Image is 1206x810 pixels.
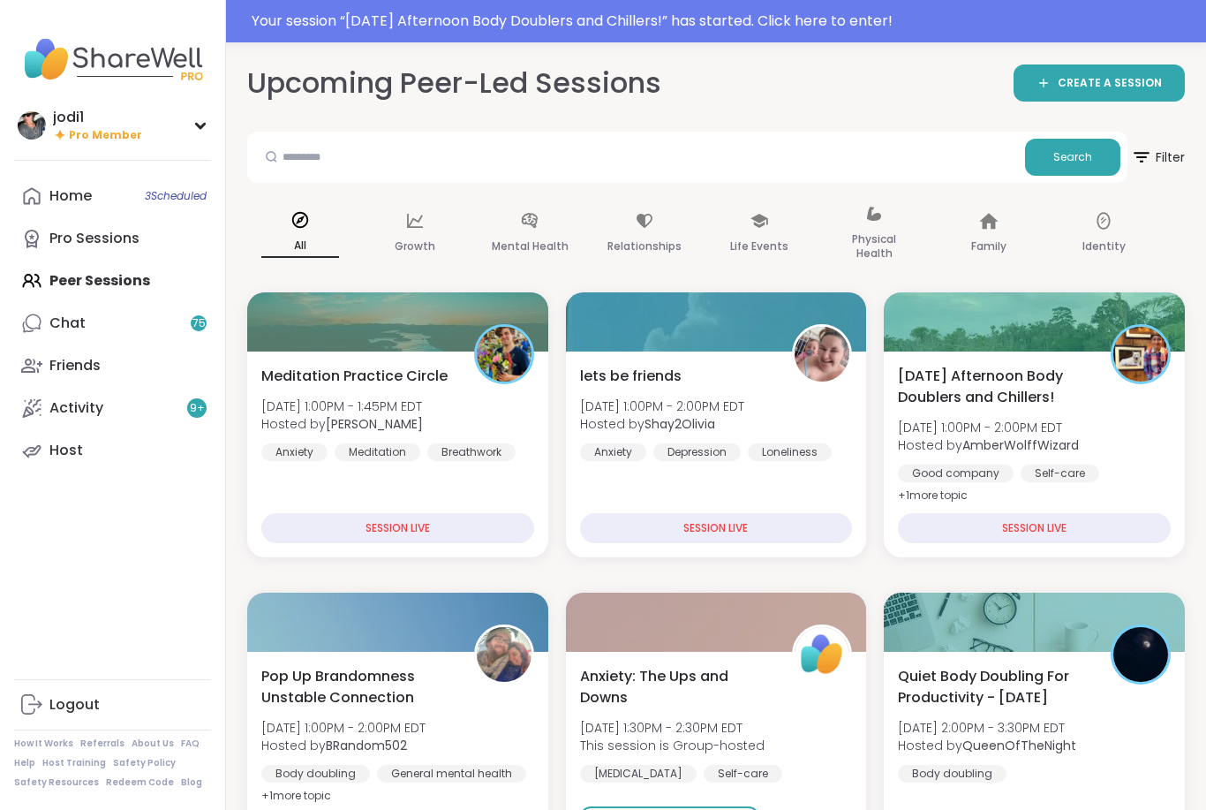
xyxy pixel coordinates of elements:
[1113,627,1168,682] img: QueenOfTheNight
[1131,136,1185,178] span: Filter
[971,236,1006,257] p: Family
[14,344,211,387] a: Friends
[580,737,765,754] span: This session is Group-hosted
[795,627,849,682] img: ShareWell
[261,443,328,461] div: Anxiety
[132,738,174,750] a: About Us
[377,765,526,783] div: General mental health
[106,776,174,789] a: Redeem Code
[395,236,435,257] p: Growth
[14,217,211,260] a: Pro Sessions
[261,737,426,754] span: Hosted by
[80,738,124,750] a: Referrals
[14,429,211,472] a: Host
[261,366,448,387] span: Meditation Practice Circle
[644,415,715,433] b: Shay2Olivia
[1021,465,1099,482] div: Self-care
[580,719,765,737] span: [DATE] 1:30PM - 2:30PM EDT
[49,186,92,206] div: Home
[335,443,420,461] div: Meditation
[14,757,35,769] a: Help
[898,719,1076,737] span: [DATE] 2:00PM - 3:30PM EDT
[1058,76,1162,91] span: CREATE A SESSION
[145,189,207,203] span: 3 Scheduled
[69,128,142,143] span: Pro Member
[477,627,531,682] img: BRandom502
[261,513,534,543] div: SESSION LIVE
[247,64,661,103] h2: Upcoming Peer-Led Sessions
[18,111,46,140] img: jodi1
[14,387,211,429] a: Activity9+
[1113,327,1168,382] img: AmberWolffWizard
[49,695,100,715] div: Logout
[477,327,531,382] img: Nicholas
[898,513,1171,543] div: SESSION LIVE
[14,175,211,217] a: Home3Scheduled
[14,28,211,90] img: ShareWell Nav Logo
[261,415,423,433] span: Hosted by
[580,443,646,461] div: Anxiety
[261,765,370,783] div: Body doubling
[580,513,853,543] div: SESSION LIVE
[181,738,200,750] a: FAQ
[14,684,211,726] a: Logout
[580,366,682,387] span: lets be friends
[14,738,73,750] a: How It Works
[898,737,1076,754] span: Hosted by
[326,737,407,754] b: BRandom502
[704,765,782,783] div: Self-care
[580,415,744,433] span: Hosted by
[252,11,1195,32] div: Your session “ [DATE] Afternoon Body Doublers and Chillers! ” has started. Click here to enter!
[1053,149,1092,165] span: Search
[580,765,697,783] div: [MEDICAL_DATA]
[42,757,106,769] a: Host Training
[730,236,788,257] p: Life Events
[898,436,1079,454] span: Hosted by
[492,236,569,257] p: Mental Health
[192,316,206,331] span: 75
[1014,64,1185,102] a: CREATE A SESSION
[898,765,1006,783] div: Body doubling
[261,666,455,708] span: Pop Up Brandomness Unstable Connection
[580,397,744,415] span: [DATE] 1:00PM - 2:00PM EDT
[261,719,426,737] span: [DATE] 1:00PM - 2:00PM EDT
[326,415,423,433] b: [PERSON_NAME]
[962,737,1076,754] b: QueenOfTheNight
[898,366,1091,408] span: [DATE] Afternoon Body Doublers and Chillers!
[653,443,741,461] div: Depression
[49,229,139,248] div: Pro Sessions
[580,666,773,708] span: Anxiety: The Ups and Downs
[835,229,913,264] p: Physical Health
[898,666,1091,708] span: Quiet Body Doubling For Productivity - [DATE]
[49,356,101,375] div: Friends
[1131,132,1185,183] button: Filter
[49,314,86,333] div: Chat
[49,398,103,418] div: Activity
[898,419,1079,436] span: [DATE] 1:00PM - 2:00PM EDT
[607,236,682,257] p: Relationships
[898,465,1014,482] div: Good company
[261,397,423,415] span: [DATE] 1:00PM - 1:45PM EDT
[181,776,202,789] a: Blog
[261,235,339,258] p: All
[1082,236,1126,257] p: Identity
[427,443,516,461] div: Breathwork
[962,436,1079,454] b: AmberWolffWizard
[190,401,205,416] span: 9 +
[14,302,211,344] a: Chat75
[14,776,99,789] a: Safety Resources
[113,757,176,769] a: Safety Policy
[1025,139,1120,176] button: Search
[53,108,142,127] div: jodi1
[748,443,832,461] div: Loneliness
[795,327,849,382] img: Shay2Olivia
[49,441,83,460] div: Host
